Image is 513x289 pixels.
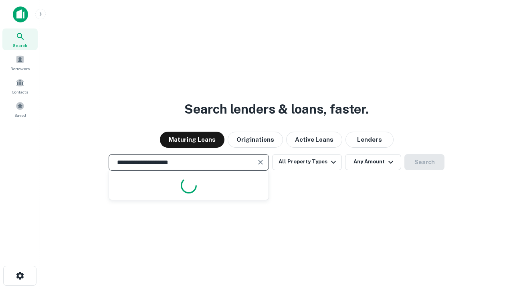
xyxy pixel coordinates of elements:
[228,132,283,148] button: Originations
[184,100,369,119] h3: Search lenders & loans, faster.
[255,157,266,168] button: Clear
[10,65,30,72] span: Borrowers
[345,154,401,170] button: Any Amount
[286,132,342,148] button: Active Loans
[12,89,28,95] span: Contacts
[13,6,28,22] img: capitalize-icon.png
[473,225,513,263] iframe: Chat Widget
[2,98,38,120] a: Saved
[160,132,224,148] button: Maturing Loans
[14,112,26,118] span: Saved
[2,75,38,97] a: Contacts
[2,28,38,50] a: Search
[2,52,38,73] a: Borrowers
[13,42,27,49] span: Search
[345,132,394,148] button: Lenders
[272,154,342,170] button: All Property Types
